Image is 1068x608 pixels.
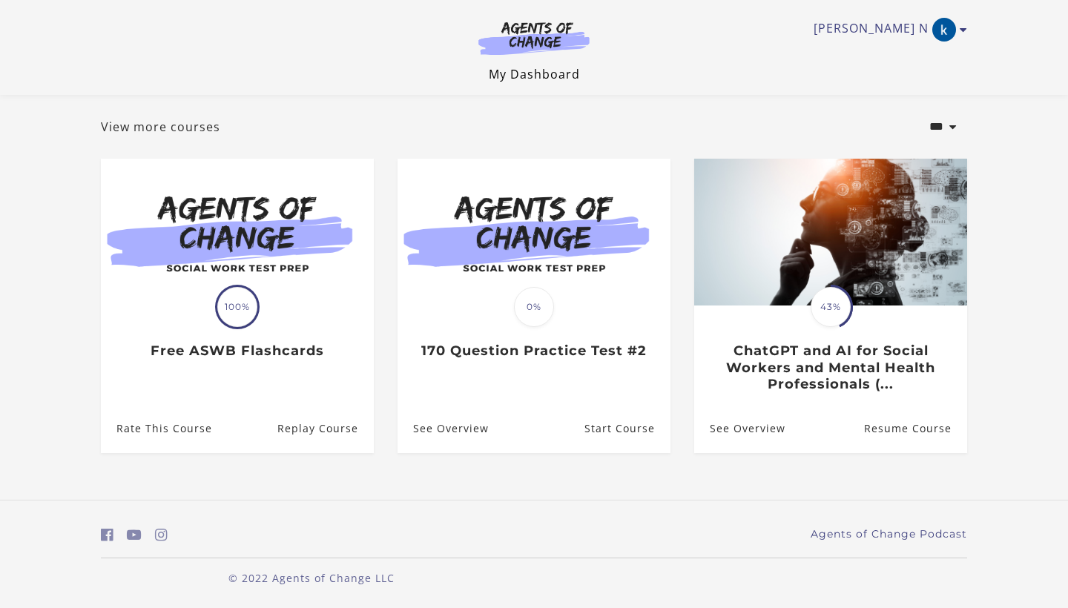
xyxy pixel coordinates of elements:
a: https://www.youtube.com/c/AgentsofChangeTestPrepbyMeaganMitchell (Open in a new window) [127,524,142,546]
a: ChatGPT and AI for Social Workers and Mental Health Professionals (...: Resume Course [864,404,967,452]
a: View more courses [101,118,220,136]
a: ChatGPT and AI for Social Workers and Mental Health Professionals (...: See Overview [694,404,785,452]
i: https://www.youtube.com/c/AgentsofChangeTestPrepbyMeaganMitchell (Open in a new window) [127,528,142,542]
a: https://www.instagram.com/agentsofchangeprep/ (Open in a new window) [155,524,168,546]
a: Agents of Change Podcast [811,526,967,542]
a: Free ASWB Flashcards: Resume Course [277,404,374,452]
h3: 170 Question Practice Test #2 [413,343,654,360]
a: 170 Question Practice Test #2: Resume Course [584,404,670,452]
span: 43% [811,287,851,327]
p: © 2022 Agents of Change LLC [101,570,522,586]
i: https://www.facebook.com/groups/aswbtestprep (Open in a new window) [101,528,113,542]
img: Agents of Change Logo [463,21,605,55]
i: https://www.instagram.com/agentsofchangeprep/ (Open in a new window) [155,528,168,542]
a: Free ASWB Flashcards: Rate This Course [101,404,212,452]
span: 100% [217,287,257,327]
span: 0% [514,287,554,327]
a: My Dashboard [489,66,580,82]
a: Toggle menu [814,18,960,42]
h3: Free ASWB Flashcards [116,343,357,360]
a: 170 Question Practice Test #2: See Overview [398,404,489,452]
h3: ChatGPT and AI for Social Workers and Mental Health Professionals (... [710,343,951,393]
a: https://www.facebook.com/groups/aswbtestprep (Open in a new window) [101,524,113,546]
